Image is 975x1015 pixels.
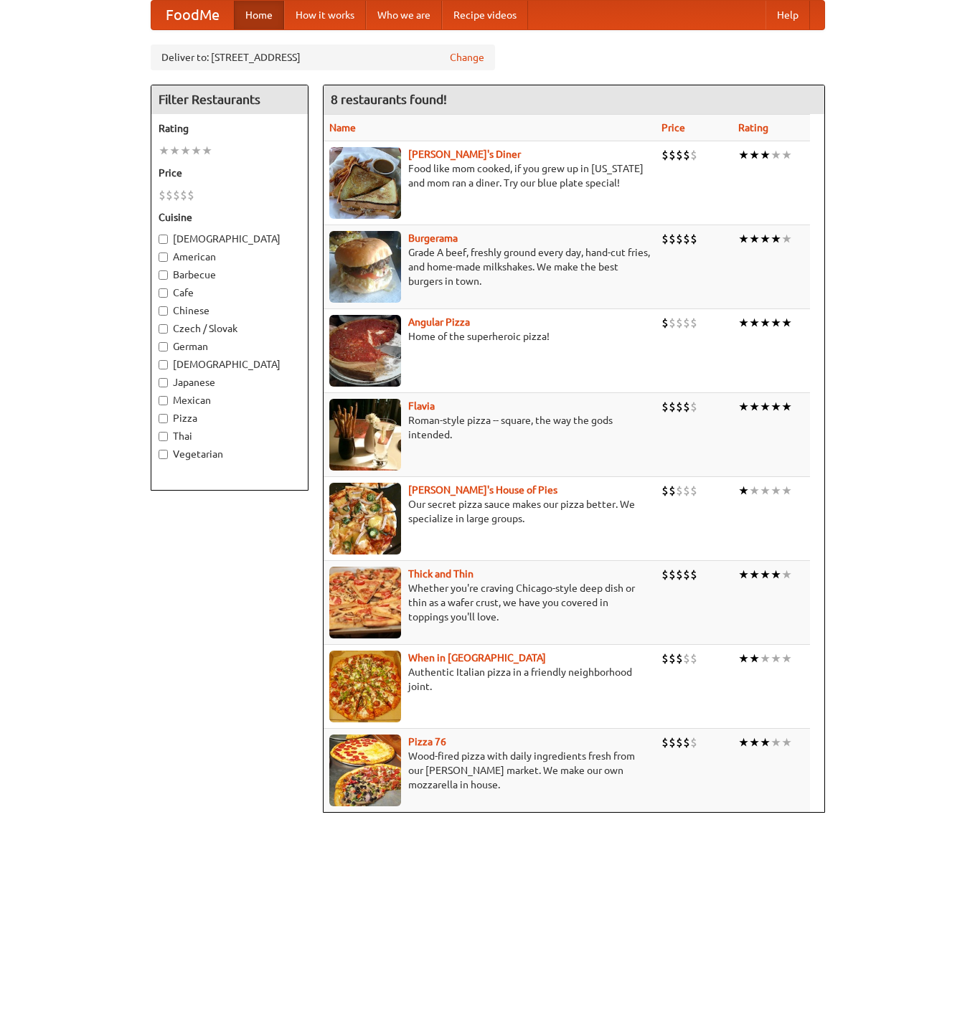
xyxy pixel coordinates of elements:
[442,1,528,29] a: Recipe videos
[781,735,792,750] li: ★
[738,122,768,133] a: Rating
[408,316,470,328] a: Angular Pizza
[760,735,771,750] li: ★
[329,147,401,219] img: sallys.jpg
[408,484,557,496] a: [PERSON_NAME]'s House of Pies
[683,231,690,247] li: $
[690,147,697,163] li: $
[676,651,683,666] li: $
[661,651,669,666] li: $
[408,148,521,160] b: [PERSON_NAME]'s Diner
[683,399,690,415] li: $
[159,378,168,387] input: Japanese
[676,399,683,415] li: $
[738,231,749,247] li: ★
[180,143,191,159] li: ★
[159,414,168,423] input: Pizza
[159,339,301,354] label: German
[408,232,458,244] a: Burgerama
[749,567,760,582] li: ★
[329,581,651,624] p: Whether you're craving Chicago-style deep dish or thin as a wafer crust, we have you covered in t...
[760,147,771,163] li: ★
[760,567,771,582] li: ★
[661,567,669,582] li: $
[771,483,781,499] li: ★
[159,450,168,459] input: Vegetarian
[669,567,676,582] li: $
[683,147,690,163] li: $
[781,483,792,499] li: ★
[760,231,771,247] li: ★
[738,735,749,750] li: ★
[329,161,651,190] p: Food like mom cooked, if you grew up in [US_STATE] and mom ran a diner. Try our blue plate special!
[771,231,781,247] li: ★
[690,315,697,331] li: $
[159,143,169,159] li: ★
[159,270,168,280] input: Barbecue
[760,483,771,499] li: ★
[669,651,676,666] li: $
[676,483,683,499] li: $
[781,651,792,666] li: ★
[329,651,401,722] img: wheninrome.jpg
[284,1,366,29] a: How it works
[771,735,781,750] li: ★
[676,315,683,331] li: $
[760,315,771,331] li: ★
[749,231,760,247] li: ★
[159,447,301,461] label: Vegetarian
[676,567,683,582] li: $
[408,736,446,747] a: Pizza 76
[661,483,669,499] li: $
[676,735,683,750] li: $
[329,399,401,471] img: flavia.jpg
[771,315,781,331] li: ★
[329,231,401,303] img: burgerama.jpg
[151,85,308,114] h4: Filter Restaurants
[450,50,484,65] a: Change
[766,1,810,29] a: Help
[234,1,284,29] a: Home
[760,399,771,415] li: ★
[408,568,474,580] a: Thick and Thin
[329,665,651,694] p: Authentic Italian pizza in a friendly neighborhood joint.
[408,652,546,664] a: When in [GEOGRAPHIC_DATA]
[781,399,792,415] li: ★
[159,187,166,203] li: $
[159,324,168,334] input: Czech / Slovak
[159,396,168,405] input: Mexican
[329,329,651,344] p: Home of the superheroic pizza!
[173,187,180,203] li: $
[781,567,792,582] li: ★
[159,342,168,351] input: German
[749,651,760,666] li: ★
[669,231,676,247] li: $
[771,399,781,415] li: ★
[151,1,234,29] a: FoodMe
[408,400,435,412] a: Flavia
[159,285,301,300] label: Cafe
[669,735,676,750] li: $
[690,399,697,415] li: $
[738,483,749,499] li: ★
[690,567,697,582] li: $
[329,567,401,638] img: thick.jpg
[331,93,447,106] ng-pluralize: 8 restaurants found!
[661,231,669,247] li: $
[661,315,669,331] li: $
[329,483,401,554] img: luigis.jpg
[366,1,442,29] a: Who we are
[329,315,401,387] img: angular.jpg
[771,567,781,582] li: ★
[202,143,212,159] li: ★
[749,315,760,331] li: ★
[690,651,697,666] li: $
[669,399,676,415] li: $
[661,735,669,750] li: $
[669,147,676,163] li: $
